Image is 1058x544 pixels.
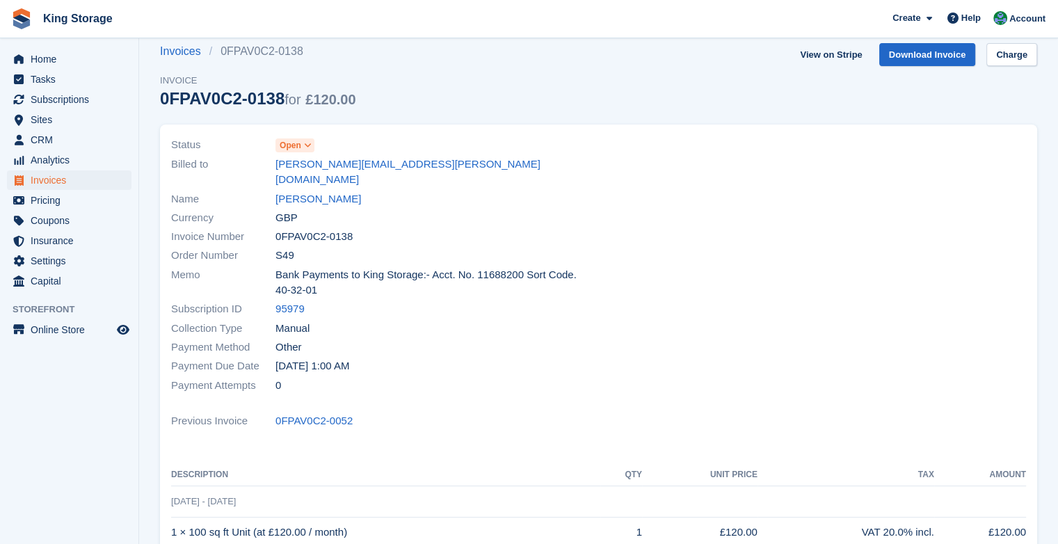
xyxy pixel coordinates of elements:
[31,320,114,339] span: Online Store
[642,464,758,486] th: Unit Price
[1009,12,1045,26] span: Account
[7,170,131,190] a: menu
[879,43,976,66] a: Download Invoice
[31,251,114,271] span: Settings
[31,211,114,230] span: Coupons
[171,358,275,374] span: Payment Due Date
[7,130,131,150] a: menu
[11,8,32,29] img: stora-icon-8386f47178a22dfd0bd8f6a31ec36ba5ce8667c1dd55bd0f319d3a0aa187defe.svg
[160,43,209,60] a: Invoices
[275,210,298,226] span: GBP
[171,157,275,188] span: Billed to
[7,231,131,250] a: menu
[31,150,114,170] span: Analytics
[275,267,591,298] span: Bank Payments to King Storage:- Acct. No. 11688200 Sort Code. 40-32-01
[275,413,353,429] a: 0FPAV0C2-0052
[171,464,600,486] th: Description
[13,303,138,317] span: Storefront
[275,229,353,245] span: 0FPAV0C2-0138
[275,191,361,207] a: [PERSON_NAME]
[275,378,281,394] span: 0
[31,49,114,69] span: Home
[7,90,131,109] a: menu
[892,11,920,25] span: Create
[600,464,642,486] th: QTY
[171,267,275,298] span: Memo
[115,321,131,338] a: Preview store
[31,191,114,210] span: Pricing
[31,110,114,129] span: Sites
[275,321,310,337] span: Manual
[31,170,114,190] span: Invoices
[758,464,934,486] th: Tax
[171,496,236,506] span: [DATE] - [DATE]
[986,43,1037,66] a: Charge
[934,464,1026,486] th: Amount
[7,49,131,69] a: menu
[171,378,275,394] span: Payment Attempts
[171,413,275,429] span: Previous Invoice
[284,92,300,107] span: for
[7,271,131,291] a: menu
[171,339,275,355] span: Payment Method
[7,320,131,339] a: menu
[171,229,275,245] span: Invoice Number
[961,11,981,25] span: Help
[7,70,131,89] a: menu
[7,150,131,170] a: menu
[171,248,275,264] span: Order Number
[31,70,114,89] span: Tasks
[31,271,114,291] span: Capital
[171,301,275,317] span: Subscription ID
[7,110,131,129] a: menu
[758,525,934,541] div: VAT 20.0% incl.
[7,251,131,271] a: menu
[7,211,131,230] a: menu
[794,43,867,66] a: View on Stripe
[275,157,591,188] a: [PERSON_NAME][EMAIL_ADDRESS][PERSON_NAME][DOMAIN_NAME]
[275,301,305,317] a: 95979
[171,210,275,226] span: Currency
[7,191,131,210] a: menu
[275,339,302,355] span: Other
[275,137,314,153] a: Open
[160,43,356,60] nav: breadcrumbs
[160,74,356,88] span: Invoice
[160,89,356,108] div: 0FPAV0C2-0138
[993,11,1007,25] img: John King
[31,90,114,109] span: Subscriptions
[275,248,294,264] span: S49
[171,321,275,337] span: Collection Type
[171,191,275,207] span: Name
[31,231,114,250] span: Insurance
[31,130,114,150] span: CRM
[280,139,301,152] span: Open
[305,92,355,107] span: £120.00
[38,7,118,30] a: King Storage
[171,137,275,153] span: Status
[275,358,349,374] time: 2025-08-22 00:00:00 UTC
